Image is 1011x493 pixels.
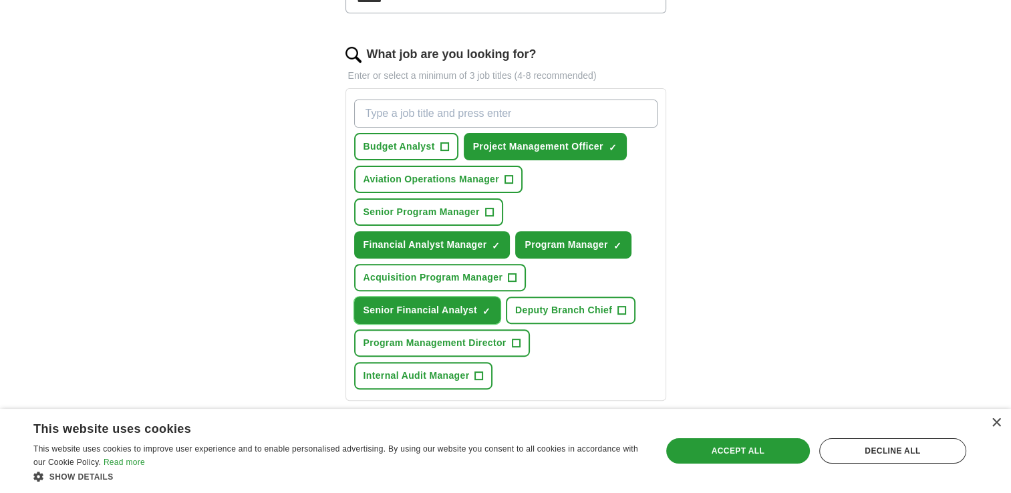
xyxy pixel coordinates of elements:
[354,329,530,357] button: Program Management Director
[354,362,493,389] button: Internal Audit Manager
[354,133,458,160] button: Budget Analyst
[515,231,631,259] button: Program Manager✓
[473,140,603,154] span: Project Management Officer
[613,240,621,251] span: ✓
[492,240,500,251] span: ✓
[354,166,523,193] button: Aviation Operations Manager
[819,438,966,464] div: Decline all
[354,264,527,291] button: Acquisition Program Manager
[482,306,490,317] span: ✓
[354,198,503,226] button: Senior Program Manager
[364,303,477,317] span: Senior Financial Analyst
[609,142,617,153] span: ✓
[464,133,627,160] button: Project Management Officer✓
[104,458,145,467] a: Read more, opens a new window
[49,472,114,482] span: Show details
[33,417,609,437] div: This website uses cookies
[364,238,487,252] span: Financial Analyst Manager
[354,100,658,128] input: Type a job title and press enter
[525,238,607,252] span: Program Manager
[991,418,1001,428] div: Close
[354,297,500,324] button: Senior Financial Analyst✓
[364,336,507,350] span: Program Management Director
[345,69,666,83] p: Enter or select a minimum of 3 job titles (4-8 recommended)
[364,205,480,219] span: Senior Program Manager
[33,444,638,467] span: This website uses cookies to improve user experience and to enable personalised advertising. By u...
[364,172,499,186] span: Aviation Operations Manager
[364,271,503,285] span: Acquisition Program Manager
[345,47,362,63] img: search.png
[354,231,511,259] button: Financial Analyst Manager✓
[506,297,635,324] button: Deputy Branch Chief
[666,438,810,464] div: Accept all
[33,470,643,483] div: Show details
[364,140,435,154] span: Budget Analyst
[367,45,537,63] label: What job are you looking for?
[364,369,470,383] span: Internal Audit Manager
[515,303,612,317] span: Deputy Branch Chief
